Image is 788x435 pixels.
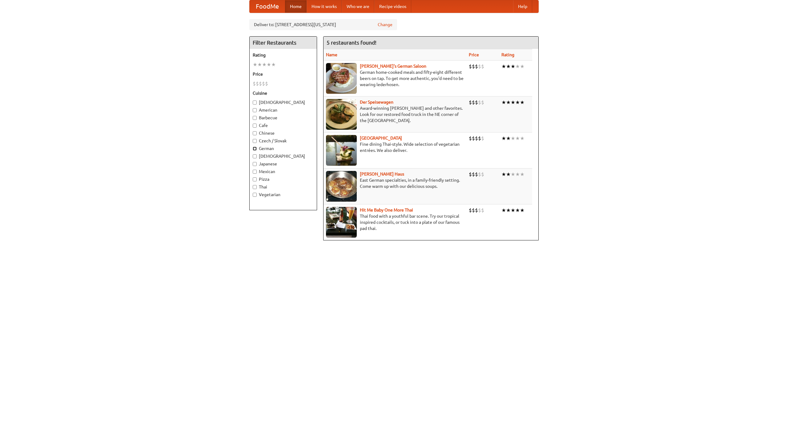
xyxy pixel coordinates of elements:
label: Czech / Slovak [253,138,314,144]
li: $ [265,80,268,87]
a: Name [326,52,337,57]
li: $ [469,207,472,214]
li: ★ [511,63,515,70]
label: Barbecue [253,115,314,121]
input: Czech / Slovak [253,139,257,143]
input: German [253,147,257,151]
li: $ [481,207,484,214]
li: ★ [501,63,506,70]
li: ★ [511,207,515,214]
li: $ [475,63,478,70]
li: ★ [506,63,511,70]
p: German home-cooked meals and fifty-eight different beers on tap. To get more authentic, you'd nee... [326,69,464,88]
label: Thai [253,184,314,190]
p: Thai food with a youthful bar scene. Try our tropical inspired cocktails, or tuck into a plate of... [326,213,464,231]
input: Cafe [253,124,257,128]
input: Vegetarian [253,193,257,197]
li: ★ [267,61,271,68]
p: East German specialties, in a family-friendly setting. Come warm up with our delicious soups. [326,177,464,189]
label: German [253,145,314,152]
ng-pluralize: 5 restaurants found! [327,40,376,45]
li: $ [256,80,259,87]
li: ★ [501,135,506,142]
input: Mexican [253,170,257,174]
input: [DEMOGRAPHIC_DATA] [253,101,257,105]
li: $ [475,171,478,178]
a: Home [285,0,307,13]
input: Thai [253,185,257,189]
input: Japanese [253,162,257,166]
li: ★ [511,99,515,106]
li: $ [472,63,475,70]
h5: Price [253,71,314,77]
li: ★ [501,207,506,214]
label: [DEMOGRAPHIC_DATA] [253,153,314,159]
li: $ [469,63,472,70]
a: [GEOGRAPHIC_DATA] [360,136,402,140]
li: $ [472,207,475,214]
img: babythai.jpg [326,207,357,238]
h5: Rating [253,52,314,58]
input: Pizza [253,177,257,181]
a: [PERSON_NAME] Haus [360,172,404,176]
li: ★ [515,99,520,106]
li: ★ [501,99,506,106]
li: $ [478,171,481,178]
li: $ [253,80,256,87]
li: $ [478,63,481,70]
label: Japanese [253,161,314,167]
li: ★ [520,135,525,142]
li: ★ [257,61,262,68]
li: ★ [515,171,520,178]
a: Hit Me Baby One More Thai [360,208,413,212]
li: ★ [520,99,525,106]
li: $ [472,99,475,106]
li: ★ [511,171,515,178]
a: Der Speisewagen [360,100,393,105]
li: ★ [501,171,506,178]
label: [DEMOGRAPHIC_DATA] [253,99,314,105]
li: ★ [506,135,511,142]
li: $ [469,135,472,142]
li: $ [481,135,484,142]
li: $ [472,135,475,142]
li: $ [478,135,481,142]
li: ★ [520,171,525,178]
li: ★ [506,171,511,178]
li: ★ [520,63,525,70]
img: kohlhaus.jpg [326,171,357,202]
li: ★ [506,207,511,214]
p: Award-winning [PERSON_NAME] and other favorites. Look for our restored food truck in the NE corne... [326,105,464,124]
li: ★ [515,135,520,142]
li: ★ [253,61,257,68]
li: $ [478,99,481,106]
li: ★ [515,207,520,214]
img: speisewagen.jpg [326,99,357,130]
label: Mexican [253,168,314,175]
input: Barbecue [253,116,257,120]
li: ★ [271,61,276,68]
li: $ [481,63,484,70]
li: $ [481,171,484,178]
label: Cafe [253,122,314,129]
div: Deliver to: [STREET_ADDRESS][US_STATE] [249,19,397,30]
h4: Filter Restaurants [250,37,317,49]
a: FoodMe [250,0,285,13]
label: Pizza [253,176,314,182]
a: Rating [501,52,514,57]
a: [PERSON_NAME]'s German Saloon [360,64,426,69]
li: $ [475,207,478,214]
li: $ [472,171,475,178]
li: ★ [515,63,520,70]
label: Vegetarian [253,192,314,198]
li: ★ [520,207,525,214]
label: Chinese [253,130,314,136]
img: satay.jpg [326,135,357,166]
li: $ [475,135,478,142]
img: esthers.jpg [326,63,357,94]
